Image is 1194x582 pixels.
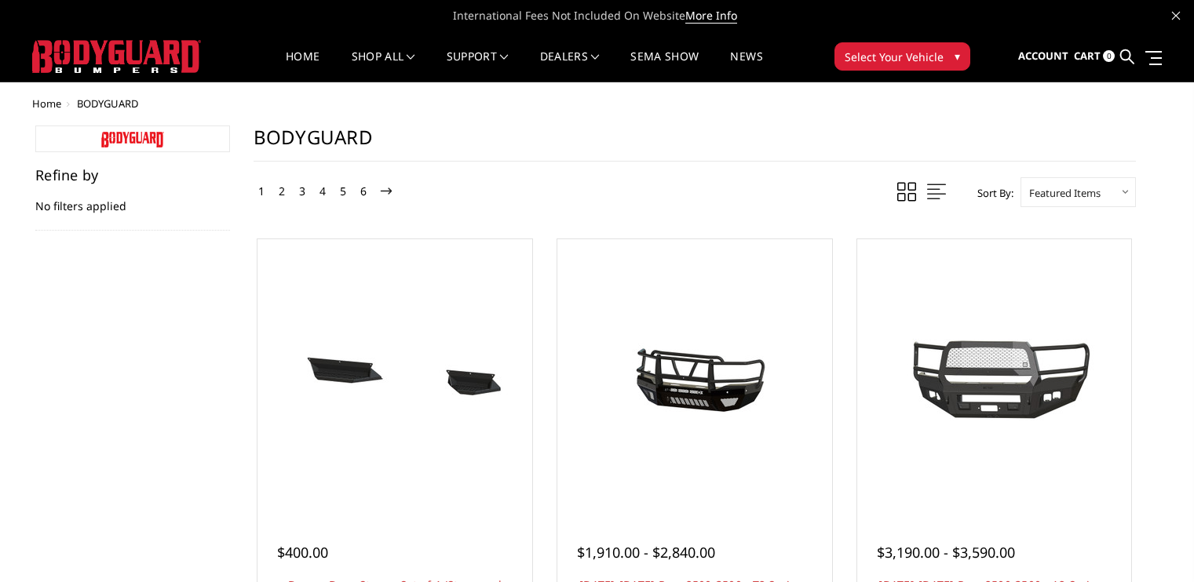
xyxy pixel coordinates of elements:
[569,318,820,435] img: 2019-2025 Ram 2500-3500 - T2 Series - Extreme Front Bumper (receiver or winch)
[336,182,350,201] a: 5
[35,168,230,231] div: No filters applied
[32,96,61,111] a: Home
[1074,49,1101,63] span: Cart
[630,51,699,82] a: SEMA Show
[955,48,960,64] span: ▾
[261,243,528,510] a: Bronco Drop Steps - Set of 4 (Steps and Pads only) Bronco Drop Steps - Set of 4 (Steps and Pads o...
[277,543,328,562] span: $400.00
[254,182,268,201] a: 1
[540,51,600,82] a: Dealers
[1018,35,1068,78] a: Account
[845,49,944,65] span: Select Your Vehicle
[254,125,1136,162] h1: BODYGUARD
[77,96,138,111] span: BODYGUARD
[101,132,164,147] img: bodyguard-logoonly-red_1544544210__99040.original.jpg
[561,243,828,510] a: 2019-2025 Ram 2500-3500 - T2 Series - Extreme Front Bumper (receiver or winch) 2019-2025 Ram 2500...
[868,320,1119,433] img: 2019-2025 Ram 2500-3500 - A2 Series - Extreme Front Bumper (winch mount)
[577,543,715,562] span: $1,910.00 - $2,840.00
[275,182,289,201] a: 2
[877,543,1015,562] span: $3,190.00 - $3,590.00
[1074,35,1115,78] a: Cart 0
[1018,49,1068,63] span: Account
[316,182,330,201] a: 4
[834,42,970,71] button: Select Your Vehicle
[286,51,319,82] a: Home
[685,8,737,24] a: More Info
[1103,50,1115,62] span: 0
[35,168,230,182] h5: Refine by
[295,182,309,201] a: 3
[861,243,1128,510] a: 2019-2025 Ram 2500-3500 - A2 Series - Extreme Front Bumper (winch mount)
[32,40,201,73] img: BODYGUARD BUMPERS
[730,51,762,82] a: News
[352,51,415,82] a: shop all
[356,182,371,201] a: 6
[969,181,1013,205] label: Sort By:
[447,51,509,82] a: Support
